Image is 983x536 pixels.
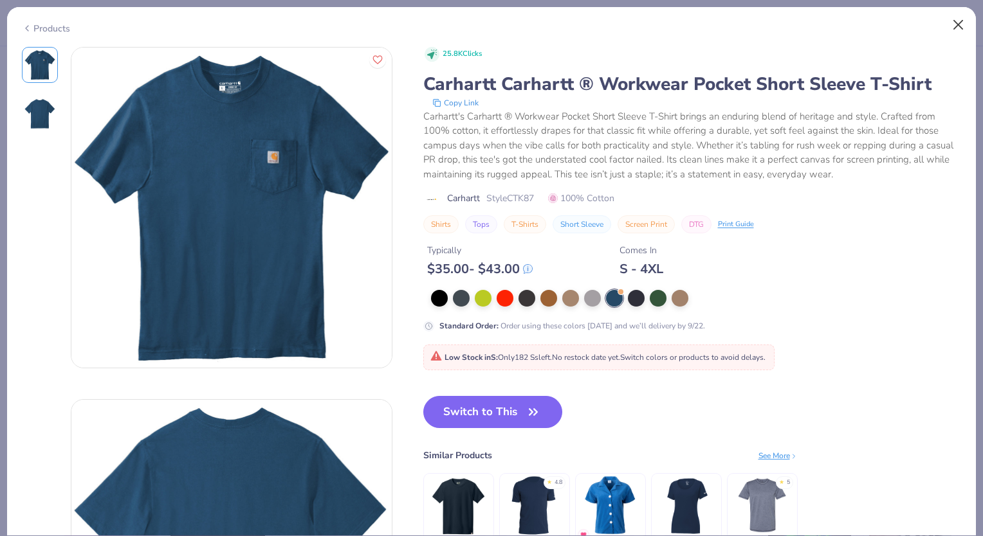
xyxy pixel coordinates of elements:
[681,215,712,233] button: DTG
[552,352,620,362] span: No restock date yet.
[555,478,562,487] div: 4.8
[504,215,546,233] button: T-Shirts
[620,261,663,277] div: S - 4XL
[447,192,480,205] span: Carhartt
[423,109,962,182] div: Carhartt's Carhartt ® Workwear Pocket Short Sleeve T-Shirt brings an enduring blend of heritage a...
[423,449,492,462] div: Similar Products
[428,96,482,109] button: copy to clipboard
[779,478,784,483] div: ★
[24,49,55,80] img: Front
[465,215,497,233] button: Tops
[618,215,675,233] button: Screen Print
[439,321,499,331] strong: Standard Order :
[423,194,441,204] img: brand logo
[427,244,533,257] div: Typically
[445,352,498,362] strong: Low Stock in S :
[423,72,962,96] div: Carhartt Carhartt ® Workwear Pocket Short Sleeve T-Shirt
[443,49,482,60] span: 25.8K Clicks
[427,261,533,277] div: $ 35.00 - $ 43.00
[946,13,971,37] button: Close
[548,192,614,205] span: 100% Cotton
[758,450,798,461] div: See More
[486,192,534,205] span: Style CTK87
[24,98,55,129] img: Back
[620,244,663,257] div: Comes In
[423,396,563,428] button: Switch to This
[71,48,392,368] img: Front
[369,51,386,68] button: Like
[22,22,70,35] div: Products
[439,320,705,332] div: Order using these colors [DATE] and we’ll delivery by 9/22.
[547,478,552,483] div: ★
[787,478,790,487] div: 5
[430,352,766,362] span: Only 182 Ss left. Switch colors or products to avoid delays.
[553,215,611,233] button: Short Sleeve
[718,219,754,230] div: Print Guide
[423,215,459,233] button: Shirts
